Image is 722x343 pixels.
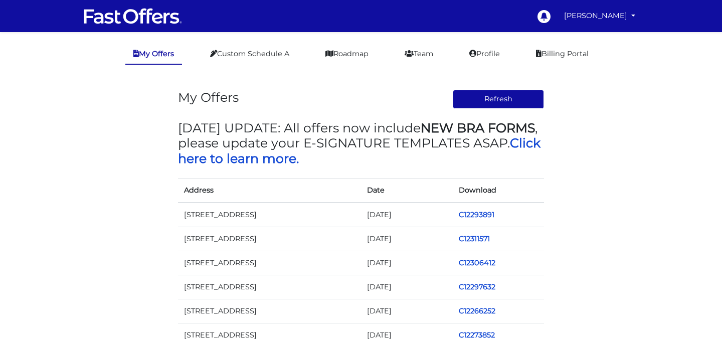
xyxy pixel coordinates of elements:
[178,135,540,165] a: Click here to learn more.
[453,178,545,203] th: Download
[461,44,508,64] a: Profile
[528,44,597,64] a: Billing Portal
[459,330,495,339] a: C12273852
[459,234,490,243] a: C12311571
[560,6,639,26] a: [PERSON_NAME]
[453,90,545,109] button: Refresh
[361,251,453,275] td: [DATE]
[317,44,377,64] a: Roadmap
[178,251,361,275] td: [STREET_ADDRESS]
[361,227,453,251] td: [DATE]
[459,306,495,315] a: C12266252
[202,44,297,64] a: Custom Schedule A
[361,178,453,203] th: Date
[361,275,453,299] td: [DATE]
[178,178,361,203] th: Address
[459,282,495,291] a: C12297632
[361,203,453,227] td: [DATE]
[421,120,535,135] strong: NEW BRA FORMS
[178,90,239,105] h3: My Offers
[178,120,544,166] h3: [DATE] UPDATE: All offers now include , please update your E-SIGNATURE TEMPLATES ASAP.
[459,210,494,219] a: C12293891
[397,44,441,64] a: Team
[178,203,361,227] td: [STREET_ADDRESS]
[178,275,361,299] td: [STREET_ADDRESS]
[125,44,182,65] a: My Offers
[178,299,361,323] td: [STREET_ADDRESS]
[459,258,495,267] a: C12306412
[361,299,453,323] td: [DATE]
[178,227,361,251] td: [STREET_ADDRESS]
